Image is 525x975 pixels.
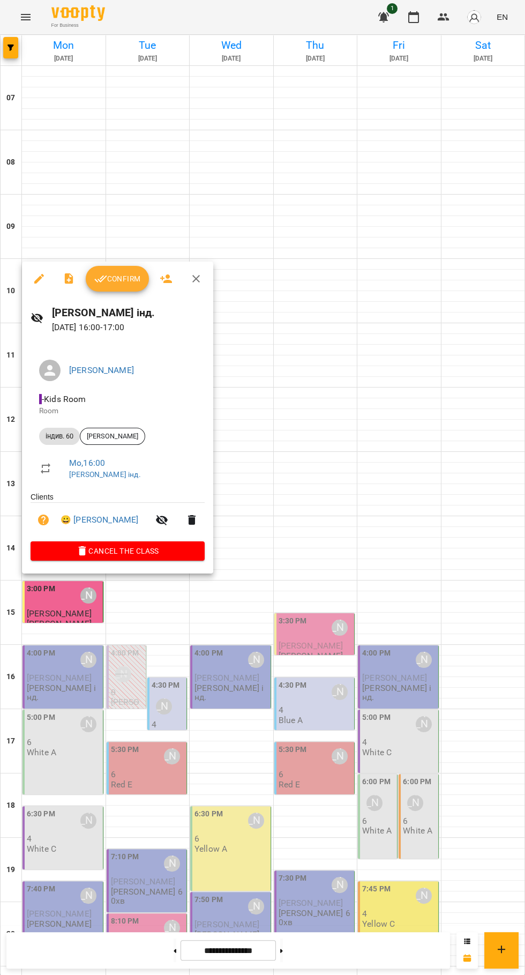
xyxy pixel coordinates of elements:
[39,406,196,416] p: Room
[39,394,88,404] span: - Kids Room
[31,541,205,561] button: Cancel the class
[31,492,205,541] ul: Clients
[61,513,138,526] a: 😀 [PERSON_NAME]
[86,266,149,292] button: Confirm
[69,365,134,375] a: [PERSON_NAME]
[39,431,80,441] span: індив. 60
[80,428,145,445] div: [PERSON_NAME]
[80,431,145,441] span: [PERSON_NAME]
[52,321,205,334] p: [DATE] 16:00 - 17:00
[69,470,141,479] a: [PERSON_NAME] інд.
[31,507,56,533] button: Unpaid. Bill the attendance?
[39,545,196,557] span: Cancel the class
[94,272,140,285] span: Confirm
[52,304,205,321] h6: [PERSON_NAME] інд.
[69,458,105,468] a: Mo , 16:00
